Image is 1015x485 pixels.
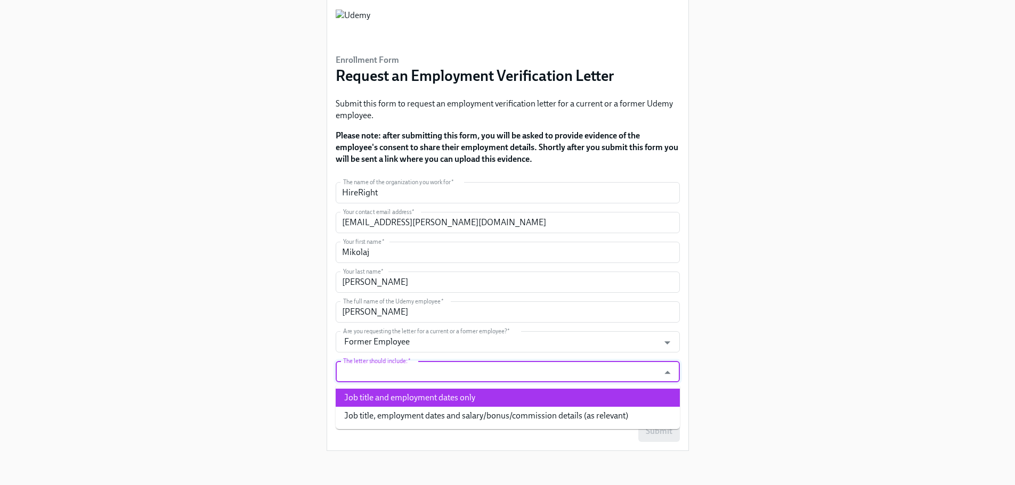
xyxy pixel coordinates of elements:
[336,66,614,85] h3: Request an Employment Verification Letter
[336,389,680,407] li: Job title and employment dates only
[659,334,676,351] button: Open
[336,98,680,121] p: Submit this form to request an employment verification letter for a current or a former Udemy emp...
[336,130,678,164] strong: Please note: after submitting this form, you will be asked to provide evidence of the employee's ...
[336,407,680,425] li: Job title, employment dates and salary/bonus/commission details (as relevant)
[336,54,614,66] h6: Enrollment Form
[659,364,676,381] button: Close
[336,10,370,42] img: Udemy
